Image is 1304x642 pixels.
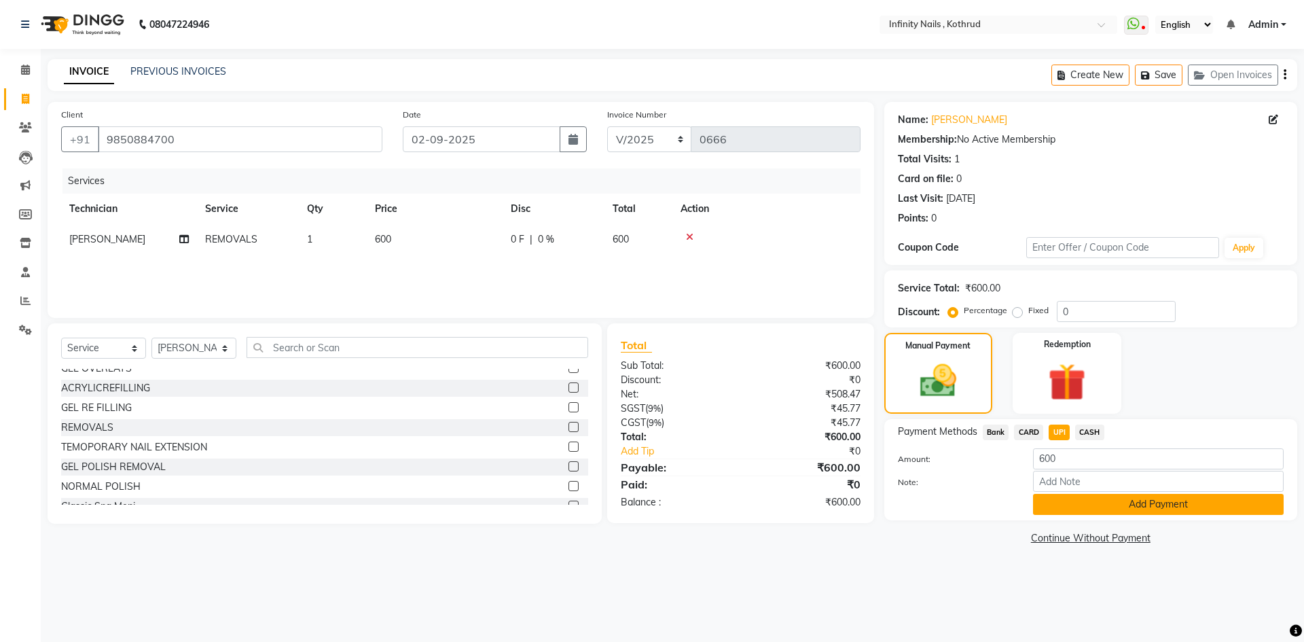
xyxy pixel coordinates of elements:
button: Open Invoices [1188,65,1278,86]
span: REMOVALS [205,233,257,245]
input: Enter Offer / Coupon Code [1026,237,1219,258]
span: CARD [1014,425,1043,440]
span: CASH [1075,425,1104,440]
span: 1 [307,233,312,245]
span: UPI [1049,425,1070,440]
div: GEL OVERLAYS [61,361,132,376]
input: Add Note [1033,471,1284,492]
div: Service Total: [898,281,960,296]
th: Technician [61,194,197,224]
a: INVOICE [64,60,114,84]
span: 9% [648,403,661,414]
div: Total Visits: [898,152,952,166]
label: Invoice Number [607,109,666,121]
label: Manual Payment [905,340,971,352]
span: | [530,232,532,247]
span: 600 [375,233,391,245]
div: Coupon Code [898,240,1026,255]
th: Disc [503,194,604,224]
a: [PERSON_NAME] [931,113,1007,127]
div: 0 [956,172,962,186]
div: ₹508.47 [740,387,870,402]
span: CGST [621,416,646,429]
span: 0 F [511,232,524,247]
div: GEL RE FILLING [61,401,132,415]
div: Name: [898,113,928,127]
label: Redemption [1044,338,1091,351]
label: Note: [888,476,1023,488]
span: 600 [613,233,629,245]
div: [DATE] [946,192,975,206]
div: ₹0 [740,476,870,493]
div: Card on file: [898,172,954,186]
button: +91 [61,126,99,152]
div: ( ) [611,402,740,416]
div: ₹600.00 [740,430,870,444]
div: Last Visit: [898,192,943,206]
th: Qty [299,194,367,224]
div: Total: [611,430,740,444]
div: 0 [931,211,937,226]
div: ₹600.00 [740,359,870,373]
a: Add Tip [611,444,762,459]
div: Classic Spa Meni [61,499,135,514]
span: Admin [1248,18,1278,32]
th: Price [367,194,503,224]
span: [PERSON_NAME] [69,233,145,245]
input: Search by Name/Mobile/Email/Code [98,126,382,152]
div: 1 [954,152,960,166]
div: No Active Membership [898,132,1284,147]
div: ₹0 [740,373,870,387]
div: Net: [611,387,740,402]
span: 0 % [538,232,554,247]
div: ₹0 [762,444,870,459]
div: GEL POLISH REMOVAL [61,460,166,474]
div: ₹600.00 [740,459,870,476]
input: Amount [1033,448,1284,469]
a: PREVIOUS INVOICES [130,65,226,77]
div: ₹45.77 [740,416,870,430]
div: NORMAL POLISH [61,480,141,494]
button: Save [1135,65,1182,86]
span: Total [621,338,652,353]
th: Action [672,194,861,224]
th: Service [197,194,299,224]
div: Sub Total: [611,359,740,373]
label: Amount: [888,453,1023,465]
div: ₹45.77 [740,402,870,416]
div: Balance : [611,495,740,510]
button: Add Payment [1033,494,1284,515]
div: Paid: [611,476,740,493]
img: logo [35,5,128,43]
img: _cash.svg [909,360,968,402]
div: TEMOPORARY NAIL EXTENSION [61,440,207,454]
div: ₹600.00 [965,281,1000,296]
span: 9% [649,417,662,428]
span: Payment Methods [898,425,977,439]
div: Discount: [898,305,940,319]
span: SGST [621,402,645,414]
label: Client [61,109,83,121]
div: ₹600.00 [740,495,870,510]
a: Continue Without Payment [887,531,1294,546]
b: 08047224946 [149,5,209,43]
input: Search or Scan [247,337,588,358]
img: _gift.svg [1036,359,1098,406]
div: REMOVALS [61,421,113,435]
div: Discount: [611,373,740,387]
button: Apply [1225,238,1263,258]
div: Points: [898,211,928,226]
div: ACRYLICREFILLING [61,381,150,395]
div: ( ) [611,416,740,430]
div: Payable: [611,459,740,476]
th: Total [604,194,672,224]
label: Percentage [964,304,1007,317]
label: Fixed [1028,304,1049,317]
span: Bank [983,425,1009,440]
div: Services [62,168,871,194]
label: Date [403,109,421,121]
button: Create New [1051,65,1129,86]
div: Membership: [898,132,957,147]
